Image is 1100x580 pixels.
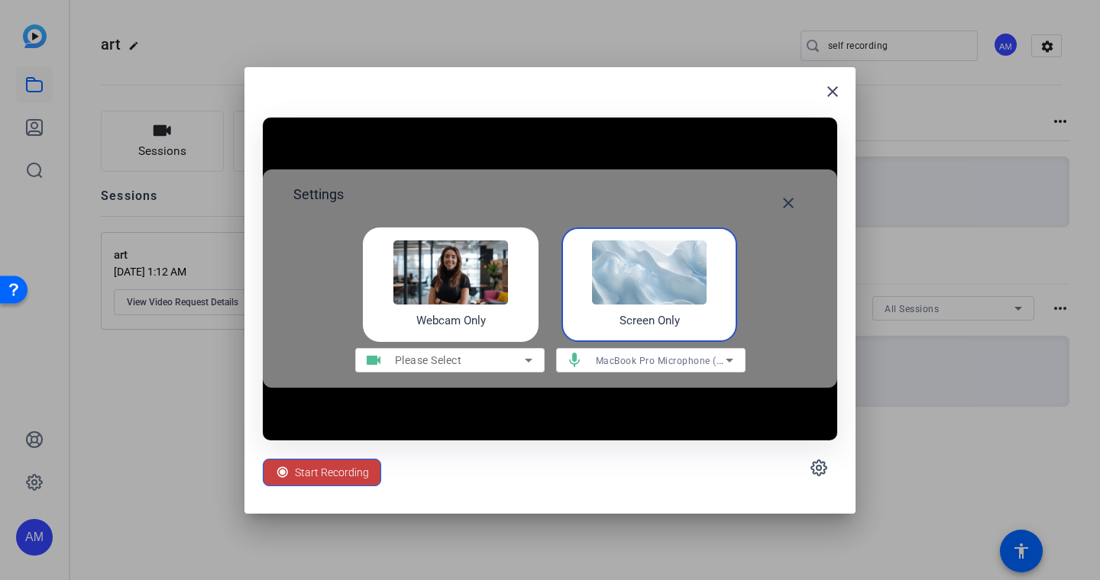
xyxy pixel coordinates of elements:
[556,351,593,369] mat-icon: mic
[295,458,369,487] span: Start Recording
[823,82,842,101] mat-icon: close
[620,312,680,330] h4: Screen Only
[416,312,486,330] h4: Webcam Only
[779,194,797,212] mat-icon: close
[596,354,752,366] span: MacBook Pro Microphone (Built-in)
[293,185,344,221] h2: Settings
[355,351,392,369] mat-icon: videocam
[592,240,707,304] img: self-record-screen.png
[395,354,462,366] span: Please Select
[263,459,381,486] button: Start Recording
[393,240,508,304] img: self-record-webcam.png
